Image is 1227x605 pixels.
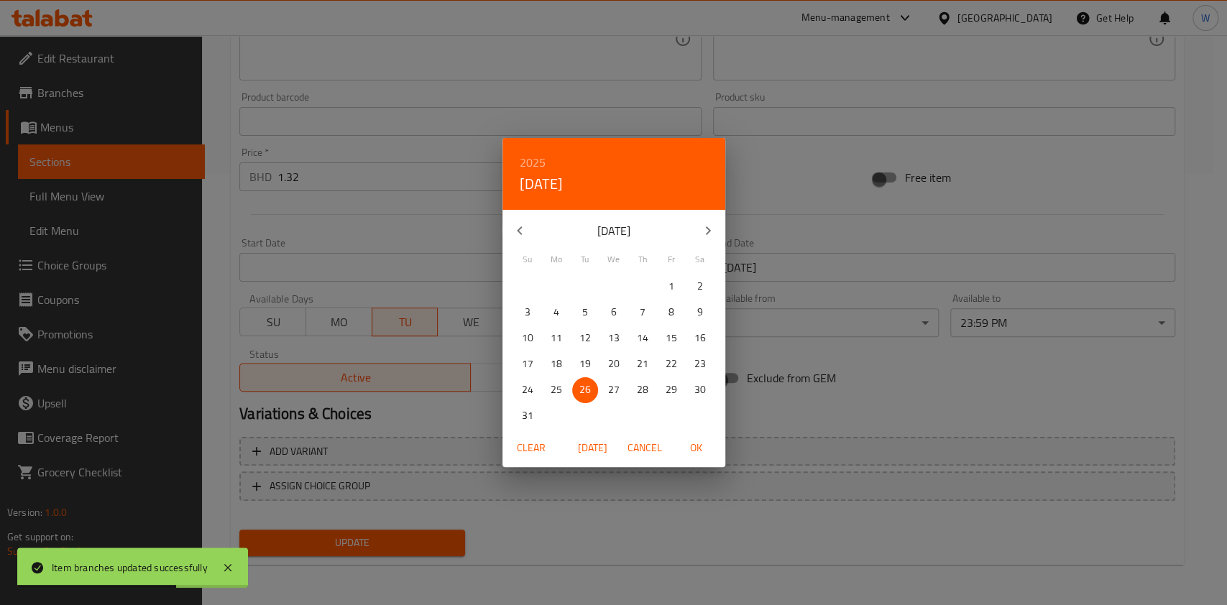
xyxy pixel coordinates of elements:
p: 27 [608,381,620,399]
p: 13 [608,329,620,347]
button: 2025 [520,152,546,172]
button: 4 [543,300,569,325]
button: 9 [687,300,713,325]
button: 20 [601,351,627,377]
button: [DATE] [570,435,616,461]
button: 13 [601,325,627,351]
p: 5 [582,303,588,321]
span: Clear [514,439,548,457]
p: 19 [579,355,591,373]
p: 23 [694,355,706,373]
button: 6 [601,300,627,325]
button: 5 [572,300,598,325]
p: 4 [553,303,559,321]
button: 12 [572,325,598,351]
p: 30 [694,381,706,399]
button: 17 [515,351,541,377]
p: 22 [666,355,677,373]
button: 25 [543,377,569,403]
button: Cancel [622,435,668,461]
span: Su [515,253,541,266]
span: Sa [687,253,713,266]
p: 11 [551,329,562,347]
p: 12 [579,329,591,347]
button: 7 [630,300,656,325]
span: Mo [543,253,569,266]
p: 18 [551,355,562,373]
p: 6 [611,303,617,321]
button: 31 [515,403,541,429]
button: 23 [687,351,713,377]
button: 24 [515,377,541,403]
p: 28 [637,381,648,399]
button: 3 [515,300,541,325]
button: Clear [508,435,554,461]
p: 31 [522,407,533,425]
span: Fr [658,253,684,266]
button: 29 [658,377,684,403]
p: 1 [668,277,674,295]
p: 29 [666,381,677,399]
button: 22 [658,351,684,377]
span: Tu [572,253,598,266]
p: 10 [522,329,533,347]
button: 18 [543,351,569,377]
button: 15 [658,325,684,351]
span: [DATE] [576,439,610,457]
button: 1 [658,274,684,300]
button: [DATE] [520,172,563,195]
button: 30 [687,377,713,403]
p: [DATE] [537,222,691,239]
div: Item branches updated successfully [52,560,208,576]
button: 19 [572,351,598,377]
button: 26 [572,377,598,403]
span: OK [679,439,714,457]
span: Cancel [628,439,662,457]
button: OK [674,435,720,461]
p: 14 [637,329,648,347]
p: 21 [637,355,648,373]
button: 8 [658,300,684,325]
button: 10 [515,325,541,351]
span: We [601,253,627,266]
p: 16 [694,329,706,347]
button: 11 [543,325,569,351]
span: Th [630,253,656,266]
button: 2 [687,274,713,300]
p: 3 [525,303,530,321]
button: 16 [687,325,713,351]
p: 17 [522,355,533,373]
p: 15 [666,329,677,347]
button: 28 [630,377,656,403]
p: 9 [697,303,703,321]
p: 2 [697,277,703,295]
button: 21 [630,351,656,377]
p: 26 [579,381,591,399]
button: 14 [630,325,656,351]
button: 27 [601,377,627,403]
p: 7 [640,303,645,321]
p: 24 [522,381,533,399]
p: 8 [668,303,674,321]
p: 20 [608,355,620,373]
p: 25 [551,381,562,399]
